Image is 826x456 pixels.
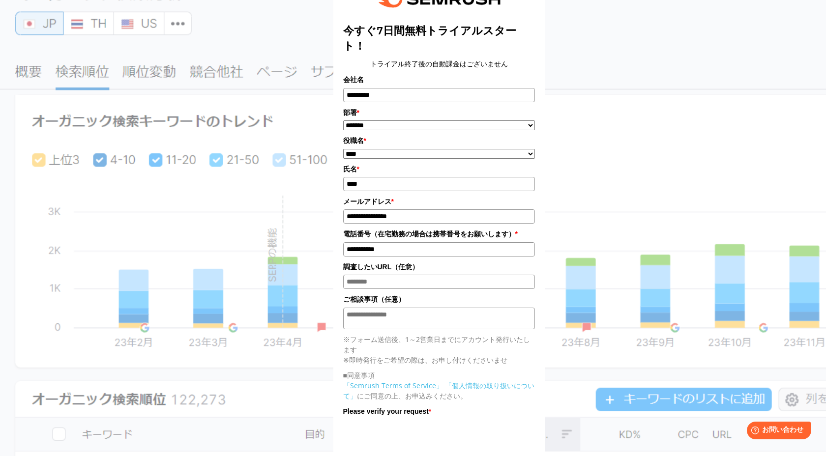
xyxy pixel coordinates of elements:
label: 会社名 [343,74,535,85]
title: 今すぐ7日間無料トライアルスタート！ [343,23,535,54]
p: ■同意事項 [343,370,535,380]
iframe: Help widget launcher [738,418,815,445]
label: 役職名 [343,135,535,146]
p: にご同意の上、お申込みください。 [343,380,535,401]
a: 「Semrush Terms of Service」 [343,381,443,390]
label: 部署 [343,107,535,118]
center: トライアル終了後の自動課金はございません [343,58,535,69]
a: 「個人情報の取り扱いについて」 [343,381,534,400]
p: ※フォーム送信後、1～2営業日までにアカウント発行いたします ※即時発行をご希望の際は、お申し付けくださいませ [343,334,535,365]
label: メールアドレス [343,196,535,207]
label: 電話番号（在宅勤務の場合は携帯番号をお願いします） [343,228,535,239]
label: ご相談事項（任意） [343,294,535,305]
label: Please verify your request [343,406,535,417]
label: 調査したいURL（任意） [343,261,535,272]
label: 氏名 [343,164,535,174]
